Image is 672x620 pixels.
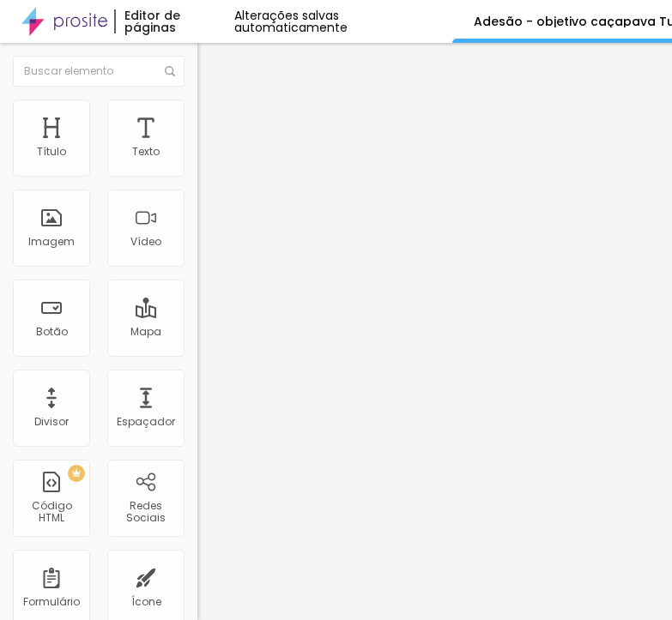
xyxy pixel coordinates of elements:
[13,56,185,87] input: Buscar elemento
[132,146,160,158] div: Texto
[234,9,452,33] div: Alterações salvas automaticamente
[114,9,233,33] div: Editor de páginas
[130,236,161,248] div: Vídeo
[36,326,68,338] div: Botão
[117,416,175,428] div: Espaçador
[165,66,175,76] img: Icone
[28,236,75,248] div: Imagem
[17,500,85,525] div: Código HTML
[34,416,69,428] div: Divisor
[23,596,80,608] div: Formulário
[131,596,161,608] div: Ícone
[112,500,179,525] div: Redes Sociais
[37,146,66,158] div: Título
[130,326,161,338] div: Mapa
